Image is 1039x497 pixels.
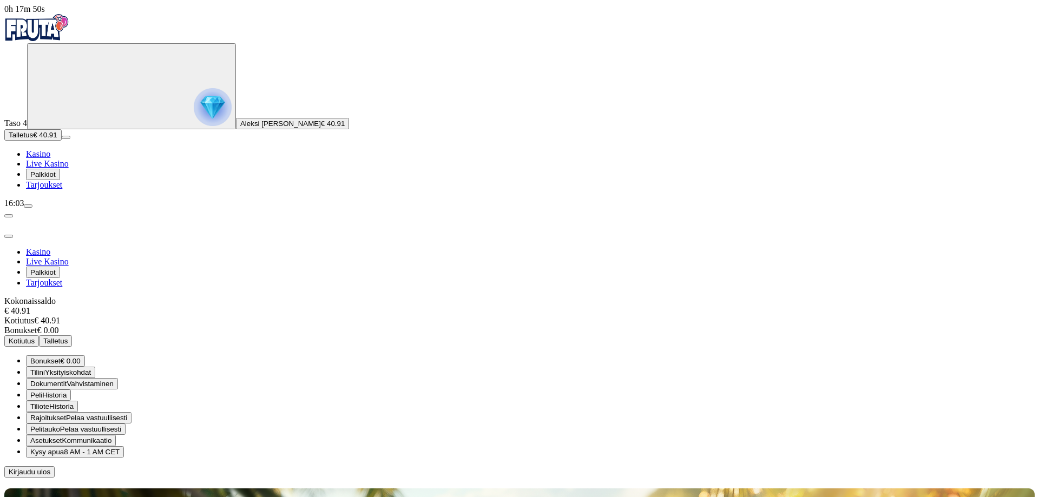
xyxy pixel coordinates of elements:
[26,435,116,446] button: info iconAsetuksetKommunikaatio
[30,448,64,456] span: Kysy apua
[30,368,45,376] span: Tilini
[236,118,349,129] button: Aleksi [PERSON_NAME]€ 40.91
[26,169,60,180] button: Palkkiot
[30,436,62,445] span: Asetukset
[4,34,69,43] a: Fruta
[61,357,81,365] span: € 0.00
[194,88,232,126] img: reward progress
[33,131,57,139] span: € 40.91
[24,204,32,208] button: menu
[4,335,39,347] button: Kotiutus
[26,257,69,266] a: Live Kasino
[66,414,127,422] span: Pelaa vastuullisesti
[62,436,112,445] span: Kommunikaatio
[43,337,68,345] span: Talletus
[26,159,69,168] a: Live Kasino
[4,14,69,41] img: Fruta
[4,149,1035,190] nav: Main menu
[4,326,37,335] span: Bonukset
[26,247,50,256] a: Kasino
[4,4,45,14] span: user session time
[9,468,50,476] span: Kirjaudu ulos
[26,267,60,278] button: Palkkiot
[27,43,236,129] button: reward progress
[26,149,50,158] a: Kasino
[4,247,1035,288] nav: Main menu
[4,118,27,128] span: Taso 4
[49,402,74,410] span: Historia
[39,335,72,347] button: Talletus
[26,367,95,378] button: user iconTiliniYksityiskohdat
[30,357,61,365] span: Bonukset
[64,448,120,456] span: 8 AM - 1 AM CET
[9,337,35,345] span: Kotiutus
[45,368,91,376] span: Yksityiskohdat
[26,389,71,401] button: 777 iconPeliHistoria
[26,412,131,423] button: limits iconRajoituksetPelaa vastuullisesti
[26,423,126,435] button: clock iconPelitaukoPelaa vastuullisesti
[30,380,67,388] span: Dokumentit
[30,391,42,399] span: Peli
[26,446,124,458] button: chat iconKysy apua8 AM - 1 AM CET
[26,278,62,287] a: Tarjoukset
[26,355,85,367] button: smiley iconBonukset€ 0.00
[62,136,70,139] button: menu
[4,316,1035,326] div: € 40.91
[4,235,13,238] button: close
[30,402,49,410] span: Tiliote
[26,378,118,389] button: doc iconDokumentitVahvistaminen
[4,296,1035,316] div: Kokonaissaldo
[67,380,113,388] span: Vahvistaminen
[30,414,66,422] span: Rajoitukset
[321,120,345,128] span: € 40.91
[9,131,33,139] span: Talletus
[4,306,1035,316] div: € 40.91
[30,170,56,178] span: Palkkiot
[4,316,34,325] span: Kotiutus
[4,326,1035,335] div: € 0.00
[4,129,62,141] button: Talletusplus icon€ 40.91
[26,180,62,189] a: Tarjoukset
[42,391,67,399] span: Historia
[4,214,13,217] button: chevron-left icon
[4,198,24,208] span: 16:03
[240,120,321,128] span: Aleksi [PERSON_NAME]
[26,401,78,412] button: credit-card iconTilioteHistoria
[30,425,60,433] span: Pelitauko
[30,268,56,276] span: Palkkiot
[4,466,55,478] button: Kirjaudu ulos
[60,425,121,433] span: Pelaa vastuullisesti
[4,14,1035,190] nav: Primary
